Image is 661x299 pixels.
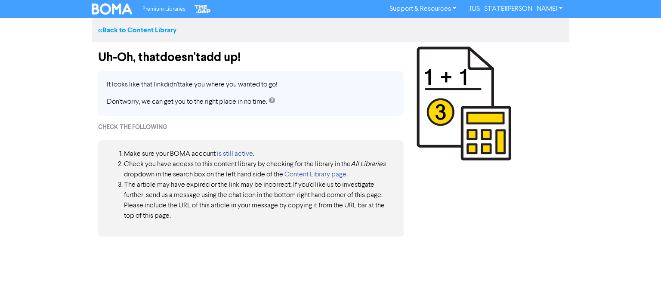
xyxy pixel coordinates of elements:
[124,159,395,180] li: Check you have access to this content library by checking for the library in the dropdown in the ...
[193,3,212,15] img: The Gap
[284,171,346,178] a: Content Library page
[383,2,463,16] a: Support & Resources
[107,97,395,107] p: Don't worry, we can get you to the right place in no time.
[92,3,132,15] img: BOMA Logo
[618,258,661,299] iframe: Chat Widget
[417,46,511,160] img: 1 + 1 = 3
[142,6,186,12] span: Premium Libraries:
[124,149,395,159] li: Make sure your BOMA account .
[351,161,386,168] i: All Libraries
[98,26,176,34] a: <<Back to Content Library
[463,2,569,16] a: [US_STATE][PERSON_NAME]
[98,123,404,132] div: Check the following
[98,42,404,65] div: Uh-Oh, that doesn't add up!
[217,151,253,157] a: is still active
[124,180,395,221] li: The article may have expired or the link may be incorrect. If you'd like us to investigate furthe...
[107,80,395,90] p: It looks like that link didn't take you where you wanted to go!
